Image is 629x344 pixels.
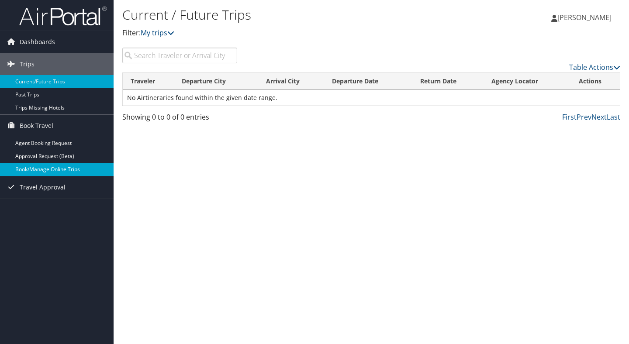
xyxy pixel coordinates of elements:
a: First [562,112,577,122]
a: [PERSON_NAME] [551,4,620,31]
span: [PERSON_NAME] [557,13,612,22]
th: Arrival City: activate to sort column ascending [258,73,324,90]
th: Traveler: activate to sort column ascending [123,73,174,90]
a: Next [591,112,607,122]
th: Agency Locator: activate to sort column ascending [484,73,571,90]
span: Travel Approval [20,176,66,198]
a: Prev [577,112,591,122]
td: No Airtineraries found within the given date range. [123,90,620,106]
span: Trips [20,53,35,75]
th: Departure City: activate to sort column ascending [174,73,258,90]
th: Departure Date: activate to sort column descending [324,73,413,90]
a: Table Actions [569,62,620,72]
img: airportal-logo.png [19,6,107,26]
span: Dashboards [20,31,55,53]
th: Return Date: activate to sort column ascending [412,73,483,90]
h1: Current / Future Trips [122,6,454,24]
a: My trips [141,28,174,38]
p: Filter: [122,28,454,39]
a: Last [607,112,620,122]
th: Actions [571,73,620,90]
input: Search Traveler or Arrival City [122,48,237,63]
div: Showing 0 to 0 of 0 entries [122,112,237,127]
span: Book Travel [20,115,53,137]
